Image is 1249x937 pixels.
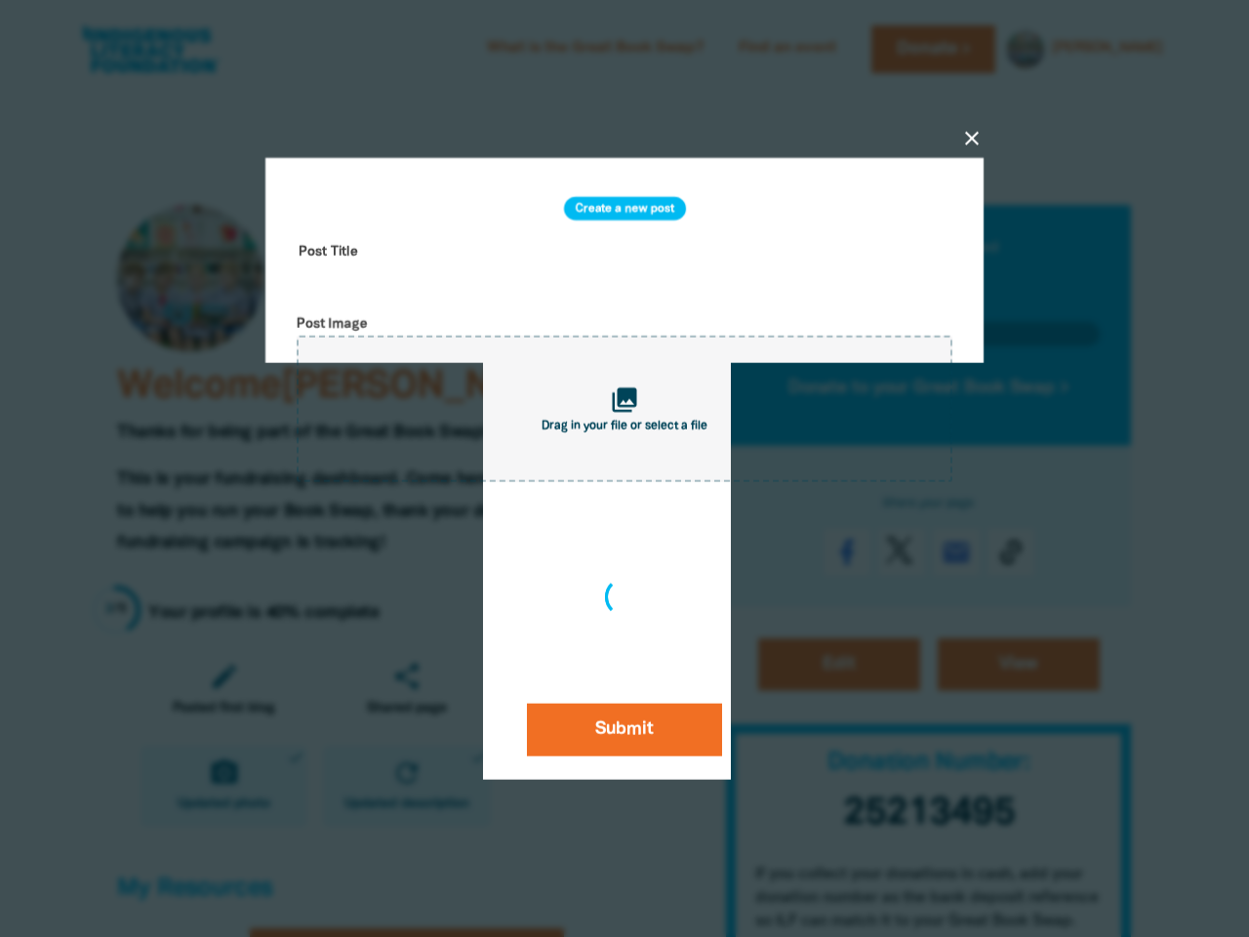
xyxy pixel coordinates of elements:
span: Drag in your file or select a file [542,421,707,432]
h3: Create a new post [564,197,686,221]
i: collections [610,386,639,415]
button: Submit [527,703,722,755]
button: close [960,127,984,150]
